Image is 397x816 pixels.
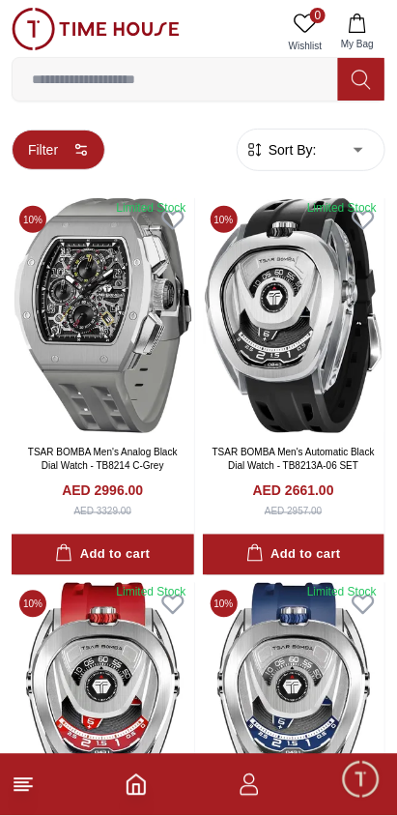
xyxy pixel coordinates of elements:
[19,591,46,618] span: 10 %
[310,8,326,23] span: 0
[74,505,132,519] div: AED 3329.00
[19,206,46,233] span: 10 %
[98,20,281,39] div: [PERSON_NAME]
[116,585,185,600] div: Limited Stock
[253,481,334,501] h4: AED 2661.00
[203,198,385,433] img: TSAR BOMBA Men's Automatic Black Dial Watch - TB8213A-06 SET
[12,8,180,50] img: ...
[12,198,194,433] img: TSAR BOMBA Men's Analog Black Dial Watch - TB8214 C-Grey
[340,759,383,801] div: Chat Widget
[116,200,185,216] div: Limited Stock
[55,544,150,567] div: Add to cart
[349,10,387,48] em: Minimize
[211,591,238,618] span: 10 %
[307,585,377,600] div: Limited Stock
[211,206,238,233] span: 10 %
[329,8,385,57] button: My Bag
[281,8,329,57] a: 0Wishlist
[265,140,317,160] span: Sort By:
[246,544,341,567] div: Add to cart
[203,535,385,576] button: Add to cart
[307,200,377,216] div: Limited Stock
[213,447,375,472] a: TSAR BOMBA Men's Automatic Black Dial Watch - TB8213A-06 SET
[14,639,397,659] div: [PERSON_NAME]
[54,13,87,45] img: Profile picture of Zoe
[62,481,143,501] h4: AED 2996.00
[12,130,105,170] button: Filter
[245,140,317,160] button: Sort By:
[333,37,382,51] span: My Bag
[10,10,48,48] em: Back
[12,535,194,576] button: Add to cart
[28,447,178,472] a: TSAR BOMBA Men's Analog Black Dial Watch - TB8214 C-Grey
[125,773,148,797] a: Home
[281,39,329,53] span: Wishlist
[265,505,323,519] div: AED 2957.00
